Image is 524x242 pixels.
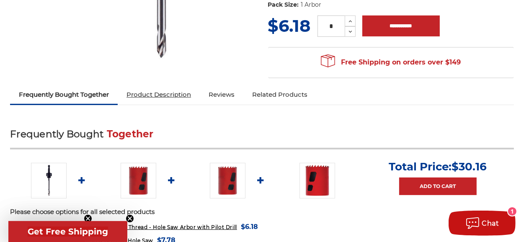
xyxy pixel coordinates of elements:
[268,0,299,9] dt: Pack Size:
[21,224,237,230] span: 1/4" [PERSON_NAME], 1/2"-20 Thread - Hole Saw Arbor with Pilot Drill
[84,214,92,223] button: Close teaser
[10,207,514,217] p: Please choose options for all selected products
[243,85,316,104] a: Related Products
[118,85,200,104] a: Product Description
[268,15,311,36] span: $6.18
[241,221,258,232] span: $6.18
[31,163,67,198] img: MA24 - 1/4" Hex Shank Hole Saw Arbor with Pilot Drill
[28,227,108,237] span: Get Free Shipping
[8,221,127,242] div: Get Free ShippingClose teaser
[399,178,477,195] a: Add to Cart
[10,128,103,140] span: Frequently Bought
[321,54,461,71] span: Free Shipping on orders over $149
[508,207,516,216] div: 1
[200,85,243,104] a: Reviews
[301,0,321,9] dd: 1 Arbor
[389,160,487,173] p: Total Price:
[107,128,154,140] span: Together
[449,211,516,236] button: Chat
[482,219,499,227] span: Chat
[452,160,487,173] span: $30.16
[126,214,134,223] button: Close teaser
[10,85,118,104] a: Frequently Bought Together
